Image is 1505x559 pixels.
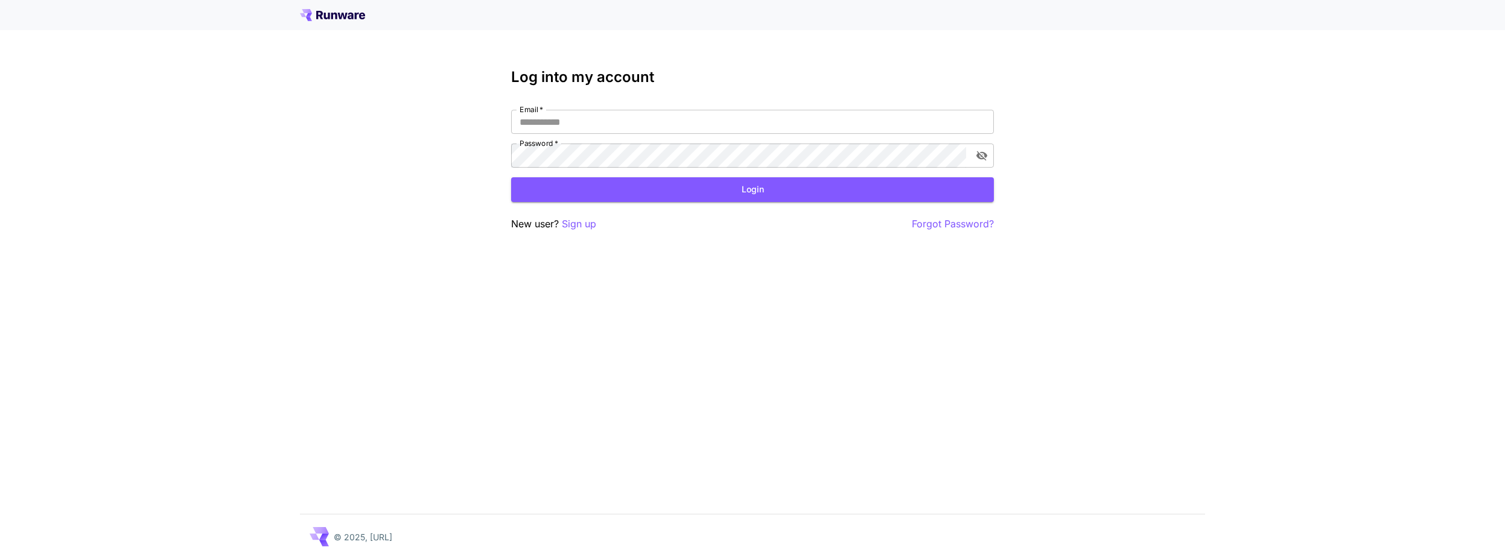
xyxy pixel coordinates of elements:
button: Forgot Password? [912,216,994,232]
h3: Log into my account [511,69,994,86]
label: Password [520,138,558,148]
button: toggle password visibility [971,145,993,166]
button: Sign up [562,216,596,232]
p: © 2025, [URL] [334,531,392,543]
p: New user? [511,216,596,232]
label: Email [520,104,543,115]
button: Login [511,177,994,202]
